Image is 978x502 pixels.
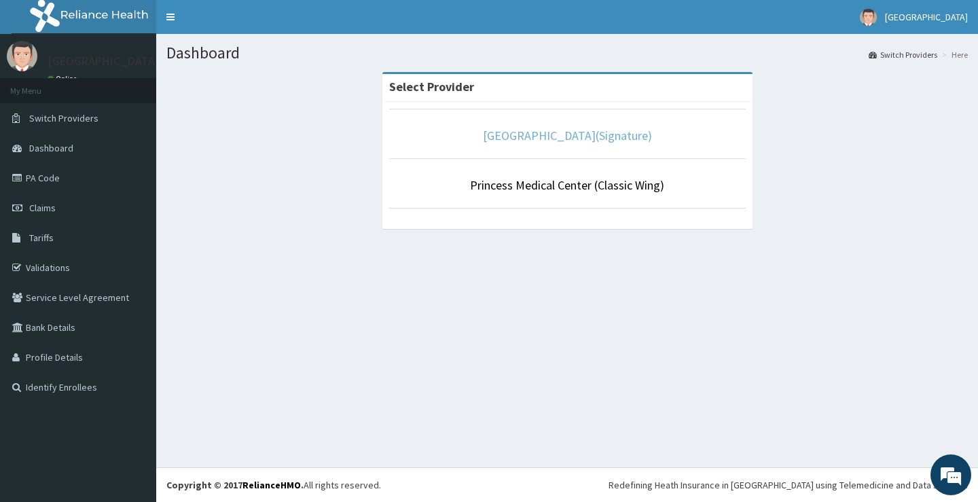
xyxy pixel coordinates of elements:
span: Switch Providers [29,112,98,124]
a: RelianceHMO [242,479,301,491]
img: User Image [860,9,877,26]
a: Switch Providers [869,49,937,60]
img: User Image [7,41,37,71]
span: [GEOGRAPHIC_DATA] [885,11,968,23]
div: Redefining Heath Insurance in [GEOGRAPHIC_DATA] using Telemedicine and Data Science! [609,478,968,492]
span: Dashboard [29,142,73,154]
span: Claims [29,202,56,214]
strong: Select Provider [389,79,474,94]
p: [GEOGRAPHIC_DATA] [48,55,160,67]
h1: Dashboard [166,44,968,62]
li: Here [939,49,968,60]
a: Online [48,74,80,84]
strong: Copyright © 2017 . [166,479,304,491]
a: Princess Medical Center (Classic Wing) [470,177,664,193]
a: [GEOGRAPHIC_DATA](Signature) [483,128,652,143]
span: Tariffs [29,232,54,244]
footer: All rights reserved. [156,467,978,502]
